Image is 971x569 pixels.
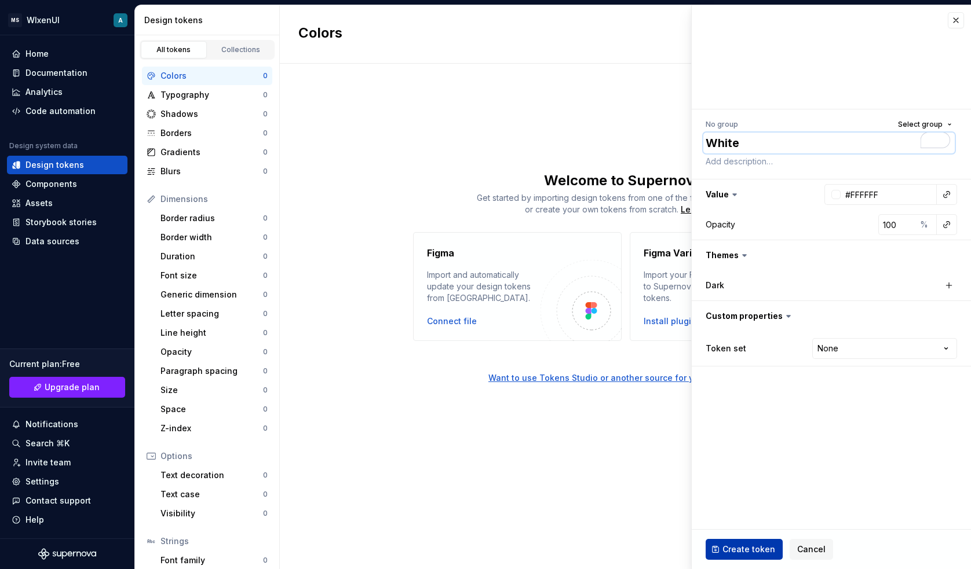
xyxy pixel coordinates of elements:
a: Data sources [7,232,127,251]
a: Visibility0 [156,504,272,523]
h4: Figma Variables plugin [644,246,747,260]
div: 0 [263,290,268,299]
a: Duration0 [156,247,272,266]
a: Size0 [156,381,272,399]
div: Size [160,384,263,396]
div: Paragraph spacing [160,365,263,377]
div: Assets [25,197,53,209]
div: 0 [263,148,268,157]
div: 0 [263,405,268,414]
div: Install plugin [644,315,707,327]
div: Code automation [25,105,96,117]
div: 0 [263,309,268,318]
div: Gradients [160,146,263,158]
a: Upgrade plan [9,377,125,398]
a: Want to use Tokens Studio or another source for your design data? [280,341,971,384]
div: Letter spacing [160,308,263,320]
h4: Figma [427,246,454,260]
input: 100 [878,214,916,235]
button: Create token [706,539,783,560]
div: Blurs [160,166,263,177]
div: Line height [160,327,263,339]
a: Opacity0 [156,343,272,361]
span: Get started by importing design tokens from one of the following integrations, or create your own... [477,193,774,214]
div: Search ⌘K [25,438,70,449]
a: Text case0 [156,485,272,504]
div: Import and automatically update your design tokens from [GEOGRAPHIC_DATA]. [427,269,541,304]
div: Borders [160,127,263,139]
a: Border radius0 [156,209,272,227]
button: Cancel [790,539,833,560]
div: Shadows [160,108,263,120]
div: 0 [263,509,268,518]
div: 0 [263,214,268,223]
a: Text decoration0 [156,466,272,484]
div: Welcome to Supernova! [280,171,971,190]
div: 0 [263,328,268,337]
svg: Supernova Logo [38,548,96,560]
div: 0 [263,90,268,100]
div: 0 [263,271,268,280]
div: Storybook stories [25,216,97,228]
button: Select group [893,116,957,133]
a: Shadows0 [142,105,272,123]
button: Help [7,511,127,529]
div: Contact support [25,495,91,506]
button: Search ⌘K [7,434,127,453]
a: Analytics [7,83,127,101]
div: All tokens [145,45,203,54]
div: 0 [263,109,268,119]
div: Dimensions [160,193,268,205]
div: 0 [263,129,268,138]
button: Notifications [7,415,127,434]
div: Strings [160,535,268,547]
div: No group [706,120,738,129]
a: Font size0 [156,266,272,285]
div: 0 [263,233,268,242]
a: Assets [7,194,127,212]
div: 0 [263,424,268,433]
a: Settings [7,472,127,491]
a: Gradients0 [142,143,272,161]
div: Want to use Tokens Studio or another source for your design data? [488,372,762,384]
div: Opacity [160,346,263,358]
a: Storybook stories [7,213,127,232]
button: Contact support [7,491,127,510]
div: Design system data [9,141,78,150]
div: Collections [212,45,270,54]
a: Home [7,45,127,63]
button: Connect file [427,315,477,327]
div: A [118,16,123,25]
a: Typography0 [142,86,272,104]
div: Settings [25,476,59,487]
span: Upgrade plan [45,381,100,393]
a: Borders0 [142,124,272,142]
a: Invite team [7,453,127,472]
div: Duration [160,251,263,262]
div: Analytics [25,86,63,98]
div: Font family [160,555,263,566]
div: Help [25,514,44,526]
div: Typography [160,89,263,101]
div: Current plan : Free [9,358,125,370]
div: MS [8,13,22,27]
label: Dark [706,280,724,291]
div: 0 [263,71,268,80]
button: MSWIxenUIA [2,8,132,32]
div: Design tokens [144,14,275,26]
div: 0 [263,556,268,565]
div: 0 [263,490,268,499]
div: WIxenUI [27,14,60,26]
div: Space [160,403,263,415]
a: Colors0 [142,67,272,85]
div: 0 [263,366,268,376]
a: Border width0 [156,228,272,247]
div: 0 [263,252,268,261]
a: Generic dimension0 [156,285,272,304]
div: 0 [263,347,268,357]
div: Design tokens [25,159,84,171]
a: Documentation [7,64,127,82]
label: Token set [706,343,746,354]
a: Paragraph spacing0 [156,362,272,380]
